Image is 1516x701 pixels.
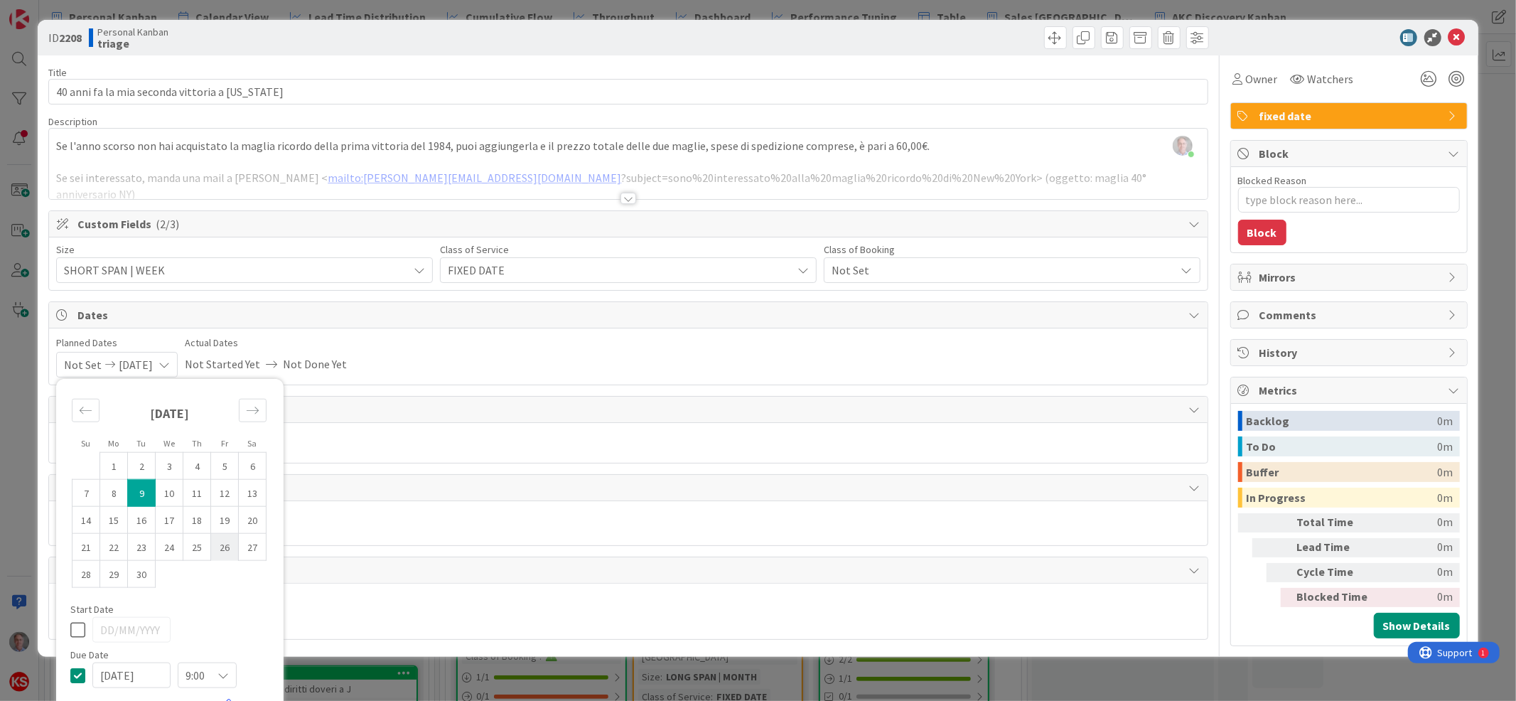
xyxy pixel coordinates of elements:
[183,506,211,533] td: Choose Thursday, 18/Sep/2025 12:00 as your check-out date. It’s available.
[56,386,282,604] div: Calendar
[136,438,146,449] small: Tu
[824,245,1200,255] div: Class of Booking
[211,479,239,506] td: Choose Friday, 12/Sep/2025 12:00 as your check-out date. It’s available.
[1381,588,1453,607] div: 0m
[832,260,1168,280] span: Not Set
[48,66,67,79] label: Title
[72,533,100,560] td: Choose Sunday, 21/Sep/2025 12:00 as your check-out date. It’s available.
[74,6,77,17] div: 1
[128,560,156,587] td: Choose Tuesday, 30/Sep/2025 12:00 as your check-out date. It’s available.
[72,560,100,587] td: Choose Sunday, 28/Sep/2025 12:00 as your check-out date. It’s available.
[56,336,178,350] span: Planned Dates
[239,399,267,422] div: Move forward to switch to the next month.
[97,26,168,38] span: Personal Kanban
[72,479,100,506] td: Choose Sunday, 07/Sep/2025 12:00 as your check-out date. It’s available.
[156,452,183,479] td: Choose Wednesday, 03/Sep/2025 12:00 as your check-out date. It’s available.
[156,533,183,560] td: Choose Wednesday, 24/Sep/2025 12:00 as your check-out date. It’s available.
[1438,488,1453,508] div: 0m
[72,399,100,422] div: Move backward to switch to the previous month.
[150,405,189,422] strong: [DATE]
[1297,513,1375,533] div: Total Time
[30,2,65,19] span: Support
[48,79,1208,105] input: type card name here...
[1438,437,1453,456] div: 0m
[1259,344,1441,361] span: History
[59,31,82,45] b: 2208
[211,452,239,479] td: Choose Friday, 05/Sep/2025 12:00 as your check-out date. It’s available.
[128,533,156,560] td: Choose Tuesday, 23/Sep/2025 12:00 as your check-out date. It’s available.
[211,533,239,560] td: Choose Friday, 26/Sep/2025 12:00 as your check-out date. It’s available.
[97,38,168,49] b: triage
[183,479,211,506] td: Choose Thursday, 11/Sep/2025 12:00 as your check-out date. It’s available.
[70,650,109,660] span: Due Date
[440,245,817,255] div: Class of Service
[1259,145,1441,162] span: Block
[183,452,211,479] td: Choose Thursday, 04/Sep/2025 12:00 as your check-out date. It’s available.
[163,438,175,449] small: We
[1297,588,1375,607] div: Blocked Time
[1308,70,1354,87] span: Watchers
[1238,174,1307,187] label: Blocked Reason
[1297,563,1375,582] div: Cycle Time
[48,115,97,128] span: Description
[56,138,1200,154] p: Se l'anno scorso non hai acquistato la maglia ricordo della prima vittoria del 1984, puoi aggiung...
[100,506,128,533] td: Choose Monday, 15/Sep/2025 12:00 as your check-out date. It’s available.
[1381,538,1453,557] div: 0m
[247,438,257,449] small: Sa
[100,533,128,560] td: Choose Monday, 22/Sep/2025 12:00 as your check-out date. It’s available.
[1247,411,1438,431] div: Backlog
[77,401,1181,418] span: Tasks
[77,479,1181,496] span: Links
[128,452,156,479] td: Choose Tuesday, 02/Sep/2025 12:00 as your check-out date. It’s available.
[1247,488,1438,508] div: In Progress
[1374,613,1460,638] button: Show Details
[156,506,183,533] td: Choose Wednesday, 17/Sep/2025 12:00 as your check-out date. It’s available.
[128,506,156,533] td: Choose Tuesday, 16/Sep/2025 12:00 as your check-out date. It’s available.
[1381,513,1453,533] div: 0m
[239,506,267,533] td: Choose Saturday, 20/Sep/2025 12:00 as your check-out date. It’s available.
[448,260,785,280] span: FIXED DATE
[186,665,205,685] span: 9:00
[48,29,82,46] span: ID
[77,215,1181,232] span: Custom Fields
[283,352,347,376] span: Not Done Yet
[77,562,1181,579] span: Attachments
[64,353,102,377] span: Not Set
[1297,538,1375,557] div: Lead Time
[100,452,128,479] td: Choose Monday, 01/Sep/2025 12:00 as your check-out date. It’s available.
[183,533,211,560] td: Choose Thursday, 25/Sep/2025 12:00 as your check-out date. It’s available.
[119,353,153,377] span: [DATE]
[72,506,100,533] td: Choose Sunday, 14/Sep/2025 12:00 as your check-out date. It’s available.
[1259,306,1441,323] span: Comments
[156,479,183,506] td: Choose Wednesday, 10/Sep/2025 12:00 as your check-out date. It’s available.
[70,604,114,614] span: Start Date
[185,352,260,376] span: Not Started Yet
[100,479,128,506] td: Choose Monday, 08/Sep/2025 12:00 as your check-out date. It’s available.
[108,438,119,449] small: Mo
[1438,462,1453,482] div: 0m
[239,479,267,506] td: Choose Saturday, 13/Sep/2025 12:00 as your check-out date. It’s available.
[1259,269,1441,286] span: Mirrors
[92,617,171,643] input: DD/MM/YYYY
[81,438,90,449] small: Su
[1259,107,1441,124] span: fixed date
[1381,563,1453,582] div: 0m
[100,560,128,587] td: Choose Monday, 29/Sep/2025 12:00 as your check-out date. It’s available.
[192,438,202,449] small: Th
[156,217,179,231] span: ( 2/3 )
[1238,220,1286,245] button: Block
[1173,136,1193,156] img: 9UdbG9bmAsZFfNcxiAjc88abcXdLiien.jpg
[1247,437,1438,456] div: To Do
[211,506,239,533] td: Choose Friday, 19/Sep/2025 12:00 as your check-out date. It’s available.
[1246,70,1278,87] span: Owner
[1438,411,1453,431] div: 0m
[185,336,347,350] span: Actual Dates
[64,260,401,280] span: SHORT SPAN | WEEK
[1259,382,1441,399] span: Metrics
[77,306,1181,323] span: Dates
[239,452,267,479] td: Choose Saturday, 06/Sep/2025 12:00 as your check-out date. It’s available.
[221,438,228,449] small: Fr
[1247,462,1438,482] div: Buffer
[239,533,267,560] td: Choose Saturday, 27/Sep/2025 12:00 as your check-out date. It’s available.
[92,663,171,688] input: DD/MM/YYYY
